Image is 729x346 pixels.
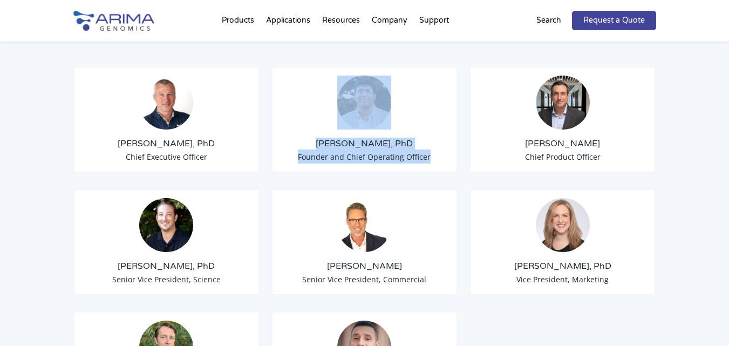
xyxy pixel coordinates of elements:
img: David-Duvall-Headshot.jpg [337,198,391,252]
h3: [PERSON_NAME], PhD [83,260,251,272]
p: Search [536,13,561,28]
a: Request a Quote [572,11,656,30]
h3: [PERSON_NAME], PhD [479,260,647,272]
img: Chris-Roberts.jpg [536,76,590,130]
span: Founder and Chief Operating Officer [298,152,431,162]
img: Anthony-Schmitt_Arima-Genomics.png [139,198,193,252]
span: Chief Executive Officer [126,152,207,162]
h3: [PERSON_NAME], PhD [83,138,251,150]
img: Tom-Willis.jpg [139,76,193,130]
img: Sid-Selvaraj_Arima-Genomics.png [337,76,391,130]
img: 19364919-cf75-45a2-a608-1b8b29f8b955.jpg [536,198,590,252]
h3: [PERSON_NAME] [281,260,449,272]
span: Vice President, Marketing [516,274,609,284]
span: Senior Vice President, Science [112,274,221,284]
h3: [PERSON_NAME] [479,138,647,150]
span: Chief Product Officer [525,152,601,162]
img: Arima-Genomics-logo [73,11,154,31]
span: Senior Vice President, Commercial [302,274,426,284]
h3: [PERSON_NAME], PhD [281,138,449,150]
